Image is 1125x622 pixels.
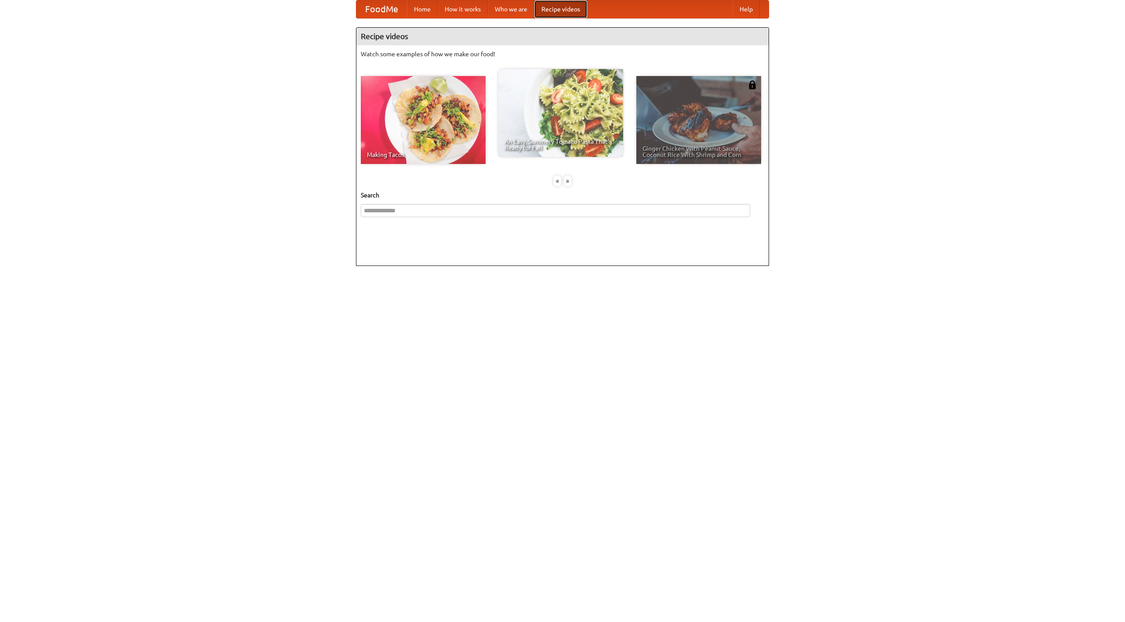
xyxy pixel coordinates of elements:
a: How it works [438,0,488,18]
span: An Easy, Summery Tomato Pasta That's Ready for Fall [504,138,617,151]
p: Watch some examples of how we make our food! [361,50,764,58]
img: 483408.png [748,80,757,89]
h4: Recipe videos [356,28,769,45]
h5: Search [361,191,764,200]
span: Making Tacos [367,152,479,158]
a: Home [407,0,438,18]
a: Help [733,0,760,18]
a: FoodMe [356,0,407,18]
a: Who we are [488,0,534,18]
div: » [564,175,572,186]
a: Recipe videos [534,0,587,18]
a: Making Tacos [361,76,486,164]
div: « [553,175,561,186]
a: An Easy, Summery Tomato Pasta That's Ready for Fall [498,69,623,157]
